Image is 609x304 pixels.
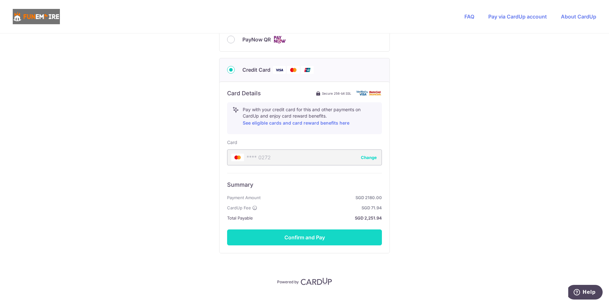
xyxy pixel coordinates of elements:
[356,90,382,96] img: card secure
[301,66,314,74] img: Union Pay
[227,90,261,97] h6: Card Details
[464,13,474,20] a: FAQ
[260,204,382,212] strong: SGD 71.94
[273,66,286,74] img: Visa
[242,36,271,43] span: PayNow QR
[227,229,382,245] button: Confirm and Pay
[227,181,382,189] h6: Summary
[301,278,332,285] img: CardUp
[227,204,251,212] span: CardUp Fee
[243,120,349,126] a: See eligible cards and card reward benefits here
[227,36,382,44] div: PayNow QR Cards logo
[561,13,596,20] a: About CardUp
[568,285,603,301] iframe: Opens a widget where you can find more information
[227,66,382,74] div: Credit Card Visa Mastercard Union Pay
[361,154,377,161] button: Change
[488,13,547,20] a: Pay via CardUp account
[322,91,351,96] span: Secure 256-bit SSL
[227,194,261,201] span: Payment Amount
[227,139,237,146] label: Card
[255,214,382,222] strong: SGD 2,251.94
[287,66,300,74] img: Mastercard
[242,66,270,74] span: Credit Card
[273,36,286,44] img: Cards logo
[277,278,299,285] p: Powered by
[263,194,382,201] strong: SGD 2180.00
[227,214,253,222] span: Total Payable
[243,106,376,127] p: Pay with your credit card for this and other payments on CardUp and enjoy card reward benefits.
